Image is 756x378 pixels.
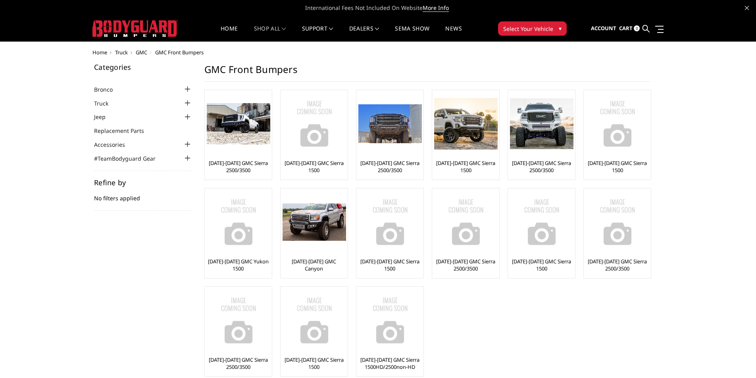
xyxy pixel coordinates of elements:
img: No Image [434,190,498,254]
a: [DATE]-[DATE] GMC Sierra 2500/3500 [358,159,421,174]
a: [DATE]-[DATE] GMC Sierra 2500/3500 [207,159,270,174]
a: [DATE]-[DATE] GMC Sierra 2500/3500 [586,258,649,272]
img: No Image [207,190,270,254]
img: No Image [358,289,422,352]
h1: GMC Front Bumpers [204,63,650,82]
span: Account [591,25,616,32]
a: [DATE]-[DATE] GMC Sierra 1500 [283,356,346,370]
h5: Refine by [94,179,192,186]
a: [DATE]-[DATE] GMC Sierra 1500 [283,159,346,174]
a: No Image [358,289,421,352]
a: Account [591,18,616,39]
a: No Image [434,190,497,254]
a: Bronco [94,85,123,94]
span: Cart [619,25,633,32]
a: [DATE]-[DATE] GMC Yukon 1500 [207,258,270,272]
span: GMC Front Bumpers [155,49,204,56]
a: [DATE]-[DATE] GMC Sierra 2500/3500 [434,258,497,272]
a: No Image [358,190,421,254]
a: SEMA Show [395,26,429,41]
a: shop all [254,26,286,41]
a: [DATE]-[DATE] GMC Sierra 1500HD/2500non-HD [358,356,421,370]
img: No Image [283,92,346,155]
a: Accessories [94,140,135,149]
a: More Info [423,4,449,12]
img: BODYGUARD BUMPERS [92,20,178,37]
span: 0 [634,25,640,31]
div: No filters applied [94,179,192,211]
a: [DATE]-[DATE] GMC Sierra 1500 [510,258,573,272]
a: Replacement Parts [94,127,154,135]
a: Cart 0 [619,18,640,39]
a: [DATE]-[DATE] GMC Canyon [283,258,346,272]
a: [DATE]-[DATE] GMC Sierra 2500/3500 [207,356,270,370]
a: #TeamBodyguard Gear [94,154,165,163]
a: [DATE]-[DATE] GMC Sierra 2500/3500 [510,159,573,174]
img: No Image [358,190,422,254]
span: Select Your Vehicle [503,25,553,33]
a: [DATE]-[DATE] GMC Sierra 1500 [358,258,421,272]
a: News [445,26,462,41]
img: No Image [586,190,649,254]
a: GMC [136,49,147,56]
img: No Image [510,190,573,254]
a: Home [92,49,107,56]
span: ▾ [559,24,562,33]
img: No Image [283,289,346,352]
a: Truck [94,99,118,107]
img: No Image [207,289,270,352]
a: Dealers [349,26,379,41]
h5: Categories [94,63,192,71]
a: Jeep [94,113,115,121]
a: Truck [115,49,128,56]
a: Home [221,26,238,41]
a: Support [302,26,333,41]
a: [DATE]-[DATE] GMC Sierra 1500 [586,159,649,174]
button: Select Your Vehicle [498,21,567,36]
img: No Image [586,92,649,155]
a: [DATE]-[DATE] GMC Sierra 1500 [434,159,497,174]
